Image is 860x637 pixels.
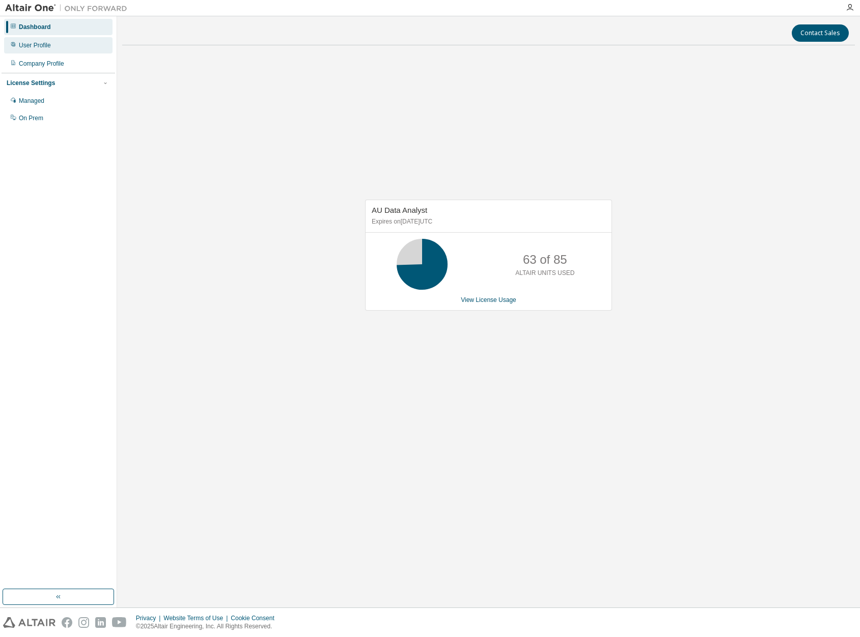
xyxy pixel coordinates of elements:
div: User Profile [19,41,51,49]
div: License Settings [7,79,55,87]
p: 63 of 85 [523,251,567,268]
div: On Prem [19,114,43,122]
img: youtube.svg [112,617,127,628]
img: instagram.svg [78,617,89,628]
p: Expires on [DATE] UTC [372,217,603,226]
div: Privacy [136,614,163,622]
img: linkedin.svg [95,617,106,628]
img: altair_logo.svg [3,617,56,628]
a: View License Usage [461,296,516,303]
p: © 2025 Altair Engineering, Inc. All Rights Reserved. [136,622,281,631]
div: Cookie Consent [231,614,280,622]
div: Managed [19,97,44,105]
img: facebook.svg [62,617,72,628]
img: Altair One [5,3,132,13]
div: Website Terms of Use [163,614,231,622]
div: Company Profile [19,60,64,68]
button: Contact Sales [792,24,849,42]
div: Dashboard [19,23,51,31]
span: AU Data Analyst [372,206,427,214]
p: ALTAIR UNITS USED [515,269,574,278]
